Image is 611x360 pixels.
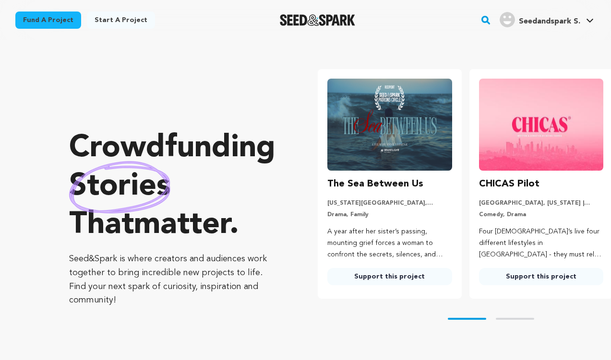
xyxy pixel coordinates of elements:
a: Seedandspark S.'s Profile [498,10,596,27]
p: [GEOGRAPHIC_DATA], [US_STATE] | Series [479,199,603,207]
a: Support this project [479,268,603,285]
p: Crowdfunding that . [69,129,279,244]
p: Drama, Family [327,211,452,219]
img: CHICAS Pilot image [479,79,603,171]
img: The Sea Between Us image [327,79,452,171]
p: Seed&Spark is where creators and audiences work together to bring incredible new projects to life... [69,252,279,307]
img: Seed&Spark Logo Dark Mode [280,14,355,26]
h3: The Sea Between Us [327,176,423,192]
span: Seedandspark S.'s Profile [498,10,596,30]
p: Comedy, Drama [479,211,603,219]
h3: CHICAS Pilot [479,176,539,192]
p: [US_STATE][GEOGRAPHIC_DATA], [US_STATE] | Film Short [327,199,452,207]
a: Support this project [327,268,452,285]
a: Seed&Spark Homepage [280,14,355,26]
a: Start a project [87,12,155,29]
p: Four [DEMOGRAPHIC_DATA]’s live four different lifestyles in [GEOGRAPHIC_DATA] - they must rely on... [479,226,603,260]
img: user.png [500,12,515,27]
div: Seedandspark S.'s Profile [500,12,580,27]
img: hand sketched image [69,161,170,213]
p: A year after her sister’s passing, mounting grief forces a woman to confront the secrets, silence... [327,226,452,260]
a: Fund a project [15,12,81,29]
span: matter [134,210,229,241]
span: Seedandspark S. [519,18,580,25]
